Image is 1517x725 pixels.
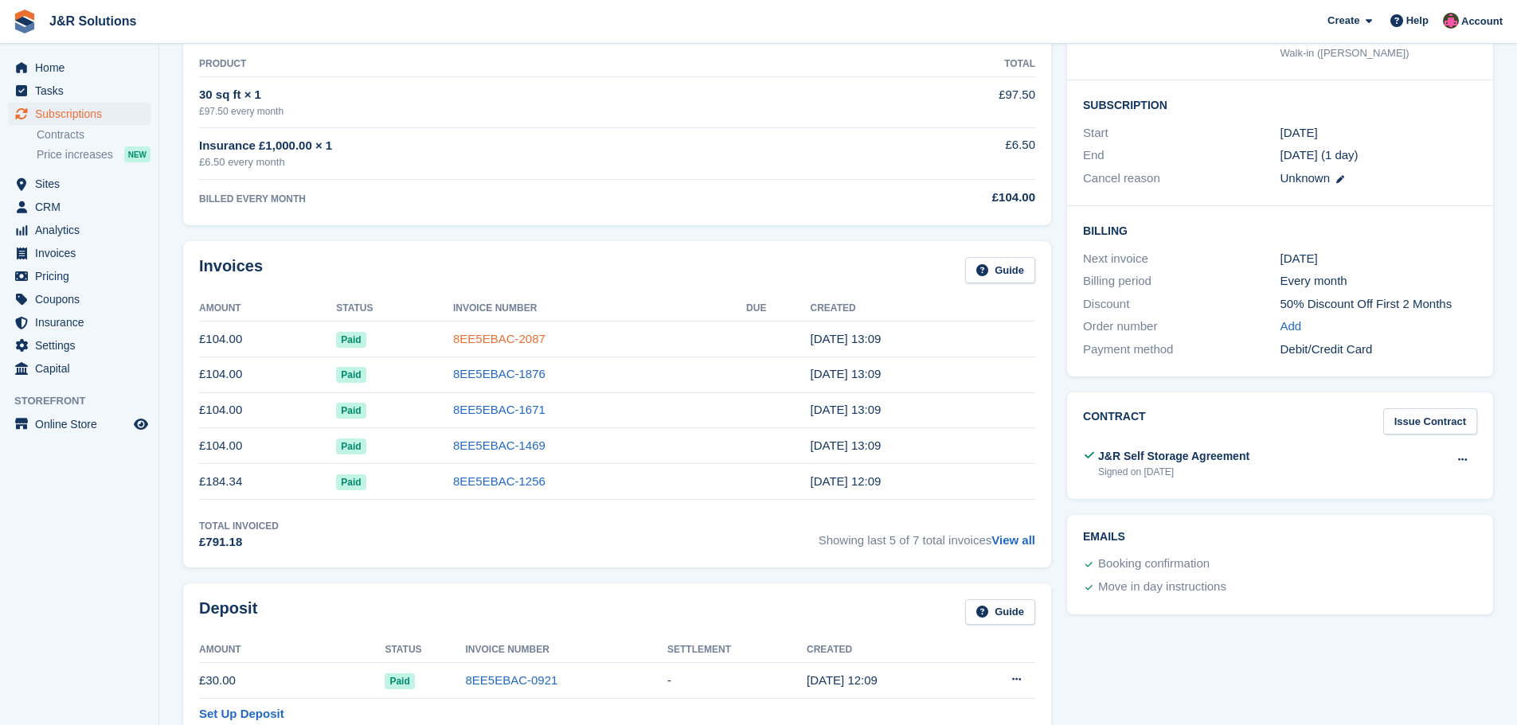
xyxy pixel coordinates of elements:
[35,288,131,310] span: Coupons
[199,533,279,552] div: £791.18
[8,219,151,241] a: menu
[1083,531,1477,544] h2: Emails
[199,599,257,626] h2: Deposit
[336,439,366,454] span: Paid
[1083,146,1280,165] div: End
[1083,341,1280,359] div: Payment method
[199,428,336,464] td: £104.00
[1280,124,1318,142] time: 2025-01-20 01:00:00 UTC
[811,332,882,345] time: 2025-07-20 12:09:12 UTC
[35,196,131,218] span: CRM
[336,332,366,348] span: Paid
[453,474,545,488] a: 8EE5EBAC-1256
[131,415,151,434] a: Preview store
[13,10,37,33] img: stora-icon-8386f47178a22dfd0bd8f6a31ec36ba5ce8667c1dd55bd0f319d3a0aa187defe.svg
[336,474,366,490] span: Paid
[811,439,882,452] time: 2025-04-20 12:09:35 UTC
[385,637,465,663] th: Status
[336,367,366,383] span: Paid
[1280,250,1477,268] div: [DATE]
[199,663,385,699] td: £30.00
[1083,318,1280,336] div: Order number
[199,104,831,119] div: £97.50 every month
[8,265,151,287] a: menu
[35,80,131,102] span: Tasks
[199,464,336,500] td: £184.34
[199,519,279,533] div: Total Invoiced
[1083,408,1146,435] h2: Contract
[8,242,151,264] a: menu
[1083,222,1477,238] h2: Billing
[1098,578,1226,597] div: Move in day instructions
[1327,13,1359,29] span: Create
[35,57,131,79] span: Home
[43,8,143,34] a: J&R Solutions
[14,393,158,409] span: Storefront
[807,673,878,687] time: 2025-01-20 12:09:43 UTC
[453,439,545,452] a: 8EE5EBAC-1469
[1280,318,1302,336] a: Add
[831,77,1035,127] td: £97.50
[35,334,131,357] span: Settings
[37,147,113,162] span: Price increases
[385,673,414,689] span: Paid
[1083,272,1280,290] div: Billing period
[8,57,151,79] a: menu
[8,103,151,125] a: menu
[1280,341,1477,359] div: Debit/Credit Card
[453,367,545,380] a: 8EE5EBAC-1876
[831,189,1035,207] div: £104.00
[199,705,284,723] a: Set Up Deposit
[35,103,131,125] span: Subscriptions
[199,154,831,170] div: £6.50 every month
[811,403,882,416] time: 2025-05-20 12:09:26 UTC
[667,637,807,663] th: Settlement
[453,296,746,322] th: Invoice Number
[811,296,1035,322] th: Created
[1083,124,1280,142] div: Start
[199,137,831,155] div: Insurance £1,000.00 × 1
[831,52,1035,77] th: Total
[1280,45,1477,61] div: Walk-in ([PERSON_NAME])
[811,367,882,380] time: 2025-06-20 12:09:36 UTC
[453,332,545,345] a: 8EE5EBAC-2087
[8,288,151,310] a: menu
[8,311,151,333] a: menu
[807,637,962,663] th: Created
[35,242,131,264] span: Invoices
[746,296,810,322] th: Due
[465,673,557,687] a: 8EE5EBAC-0921
[831,127,1035,179] td: £6.50
[35,413,131,435] span: Online Store
[8,357,151,380] a: menu
[965,257,1035,283] a: Guide
[1280,171,1331,185] span: Unknown
[1083,295,1280,314] div: Discount
[35,173,131,195] span: Sites
[965,599,1035,626] a: Guide
[35,265,131,287] span: Pricing
[35,219,131,241] span: Analytics
[1280,272,1477,290] div: Every month
[1098,555,1210,574] div: Booking confirmation
[1083,250,1280,268] div: Next invoice
[1443,13,1459,29] img: Julie Morgan
[465,637,667,663] th: Invoice Number
[8,196,151,218] a: menu
[199,296,336,322] th: Amount
[37,146,151,163] a: Price increases NEW
[1280,295,1477,314] div: 50% Discount Off First 2 Months
[453,403,545,416] a: 8EE5EBAC-1671
[336,296,453,322] th: Status
[199,257,263,283] h2: Invoices
[124,146,151,162] div: NEW
[199,52,831,77] th: Product
[1083,96,1477,112] h2: Subscription
[8,80,151,102] a: menu
[199,392,336,428] td: £104.00
[1383,408,1477,435] a: Issue Contract
[336,403,366,419] span: Paid
[1083,170,1280,188] div: Cancel reason
[199,322,336,357] td: £104.00
[199,637,385,663] th: Amount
